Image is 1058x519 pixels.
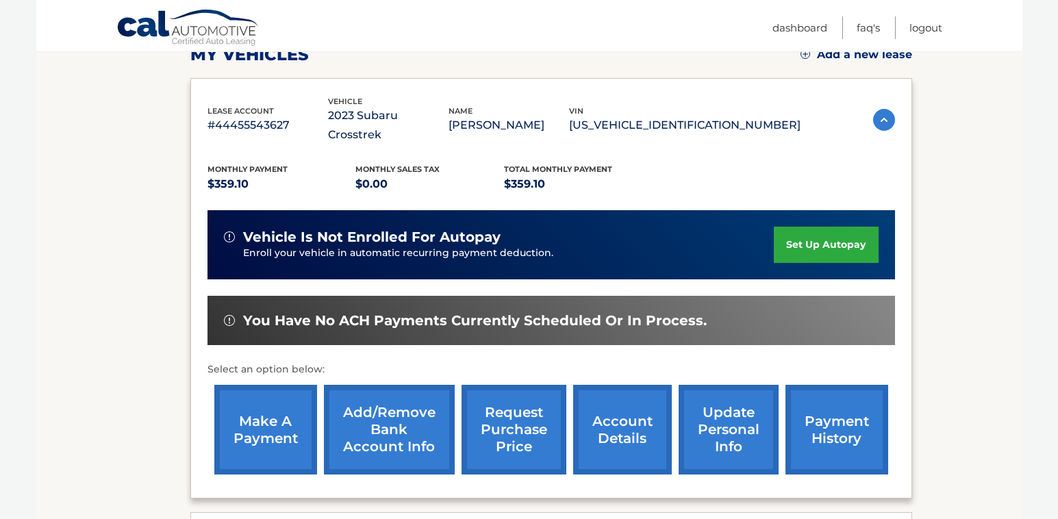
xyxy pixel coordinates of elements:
a: update personal info [679,385,779,474]
span: vehicle is not enrolled for autopay [243,229,501,246]
p: Select an option below: [207,362,895,378]
a: payment history [785,385,888,474]
p: $0.00 [355,175,504,194]
a: make a payment [214,385,317,474]
p: 2023 Subaru Crosstrek [328,106,449,144]
p: [PERSON_NAME] [449,116,569,135]
span: vehicle [328,97,362,106]
a: Dashboard [772,16,827,39]
p: Enroll your vehicle in automatic recurring payment deduction. [243,246,774,261]
span: vin [569,106,583,116]
img: alert-white.svg [224,231,235,242]
img: add.svg [801,49,810,59]
span: name [449,106,473,116]
img: alert-white.svg [224,315,235,326]
h2: my vehicles [190,45,309,65]
a: FAQ's [857,16,880,39]
a: set up autopay [774,227,878,263]
a: Add a new lease [801,48,912,62]
span: lease account [207,106,274,116]
a: Logout [909,16,942,39]
span: Monthly sales Tax [355,164,440,174]
span: You have no ACH payments currently scheduled or in process. [243,312,707,329]
img: accordion-active.svg [873,109,895,131]
a: account details [573,385,672,474]
p: $359.10 [207,175,356,194]
a: Add/Remove bank account info [324,385,455,474]
a: request purchase price [462,385,566,474]
a: Cal Automotive [116,9,260,49]
span: Monthly Payment [207,164,288,174]
p: $359.10 [504,175,653,194]
p: #44455543627 [207,116,328,135]
span: Total Monthly Payment [504,164,612,174]
p: [US_VEHICLE_IDENTIFICATION_NUMBER] [569,116,801,135]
